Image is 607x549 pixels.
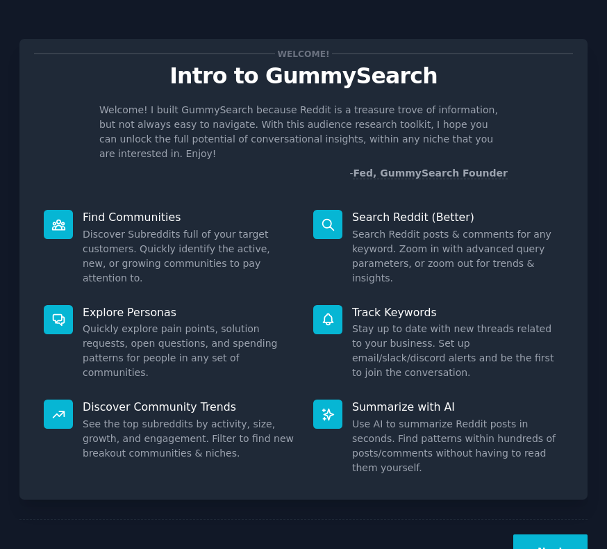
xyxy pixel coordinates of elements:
[99,103,508,161] p: Welcome! I built GummySearch because Reddit is a treasure trove of information, but not always ea...
[352,210,563,224] p: Search Reddit (Better)
[352,400,563,414] p: Summarize with AI
[352,305,563,320] p: Track Keywords
[349,166,508,181] div: -
[34,64,573,88] p: Intro to GummySearch
[83,400,294,414] p: Discover Community Trends
[352,322,563,380] dd: Stay up to date with new threads related to your business. Set up email/slack/discord alerts and ...
[352,227,563,286] dd: Search Reddit posts & comments for any keyword. Zoom in with advanced query parameters, or zoom o...
[83,227,294,286] dd: Discover Subreddits full of your target customers. Quickly identify the active, new, or growing c...
[83,210,294,224] p: Find Communities
[83,305,294,320] p: Explore Personas
[352,417,563,475] dd: Use AI to summarize Reddit posts in seconds. Find patterns within hundreds of posts/comments with...
[275,47,332,61] span: Welcome!
[83,417,294,461] dd: See the top subreddits by activity, size, growth, and engagement. Filter to find new breakout com...
[353,167,508,179] a: Fed, GummySearch Founder
[83,322,294,380] dd: Quickly explore pain points, solution requests, open questions, and spending patterns for people ...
